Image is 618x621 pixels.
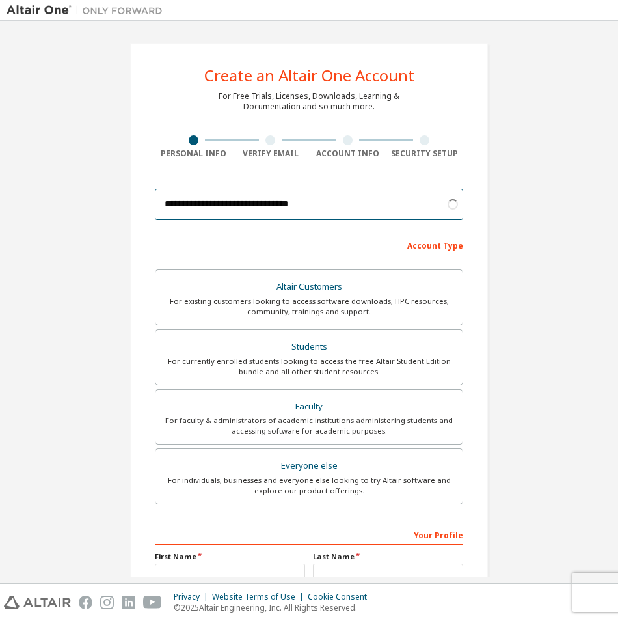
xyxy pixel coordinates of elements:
div: Account Type [155,234,463,255]
div: For Free Trials, Licenses, Downloads, Learning & Documentation and so much more. [219,91,399,112]
img: Altair One [7,4,169,17]
div: Students [163,338,455,356]
div: For currently enrolled students looking to access the free Altair Student Edition bundle and all ... [163,356,455,377]
div: For individuals, businesses and everyone else looking to try Altair software and explore our prod... [163,475,455,496]
label: Last Name [313,551,463,562]
div: For existing customers looking to access software downloads, HPC resources, community, trainings ... [163,296,455,317]
img: facebook.svg [79,596,92,609]
p: © 2025 Altair Engineering, Inc. All Rights Reserved. [174,602,375,613]
label: First Name [155,551,305,562]
div: Cookie Consent [308,592,375,602]
div: Personal Info [155,148,232,159]
div: Privacy [174,592,212,602]
img: altair_logo.svg [4,596,71,609]
div: Website Terms of Use [212,592,308,602]
div: Create an Altair One Account [204,68,414,83]
div: Altair Customers [163,278,455,296]
div: Verify Email [232,148,310,159]
div: Account Info [309,148,386,159]
div: Security Setup [386,148,464,159]
div: Faculty [163,398,455,416]
img: instagram.svg [100,596,114,609]
div: For faculty & administrators of academic institutions administering students and accessing softwa... [163,415,455,436]
img: youtube.svg [143,596,162,609]
div: Your Profile [155,524,463,545]
div: Everyone else [163,457,455,475]
img: linkedin.svg [122,596,135,609]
